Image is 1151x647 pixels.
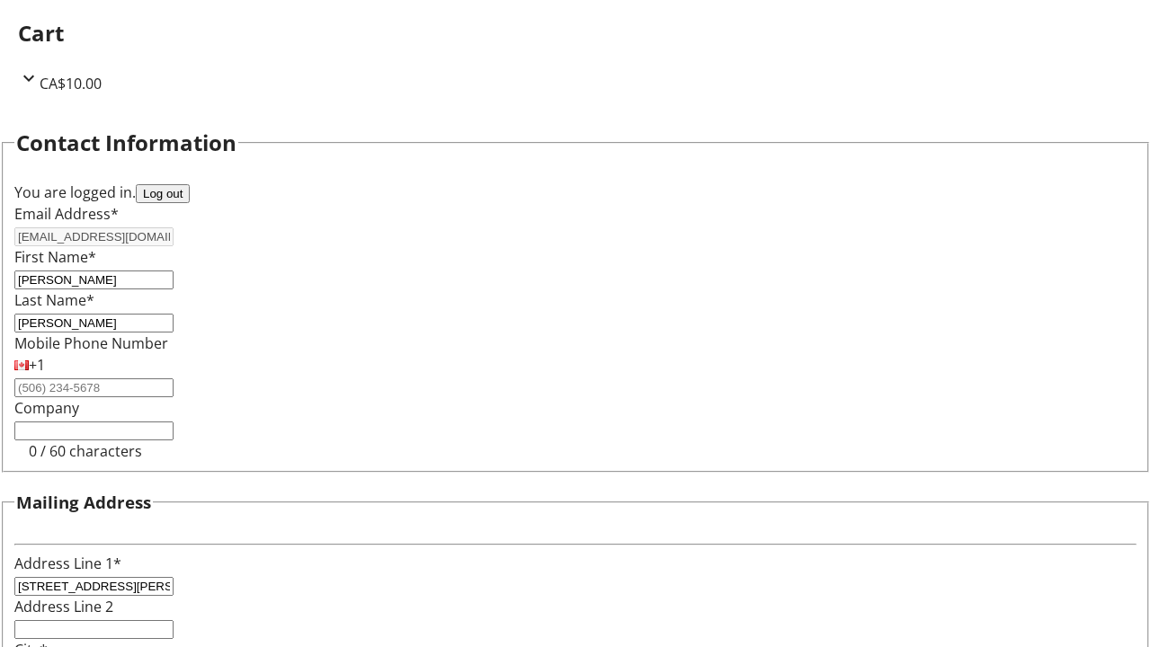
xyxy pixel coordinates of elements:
[14,398,79,418] label: Company
[29,441,142,461] tr-character-limit: 0 / 60 characters
[14,577,174,596] input: Address
[14,554,121,573] label: Address Line 1*
[136,184,190,203] button: Log out
[14,333,168,353] label: Mobile Phone Number
[16,127,236,159] h2: Contact Information
[18,17,1133,49] h2: Cart
[16,490,151,515] h3: Mailing Address
[14,290,94,310] label: Last Name*
[14,378,174,397] input: (506) 234-5678
[40,74,102,93] span: CA$10.00
[14,182,1137,203] div: You are logged in.
[14,597,113,616] label: Address Line 2
[14,204,119,224] label: Email Address*
[14,247,96,267] label: First Name*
